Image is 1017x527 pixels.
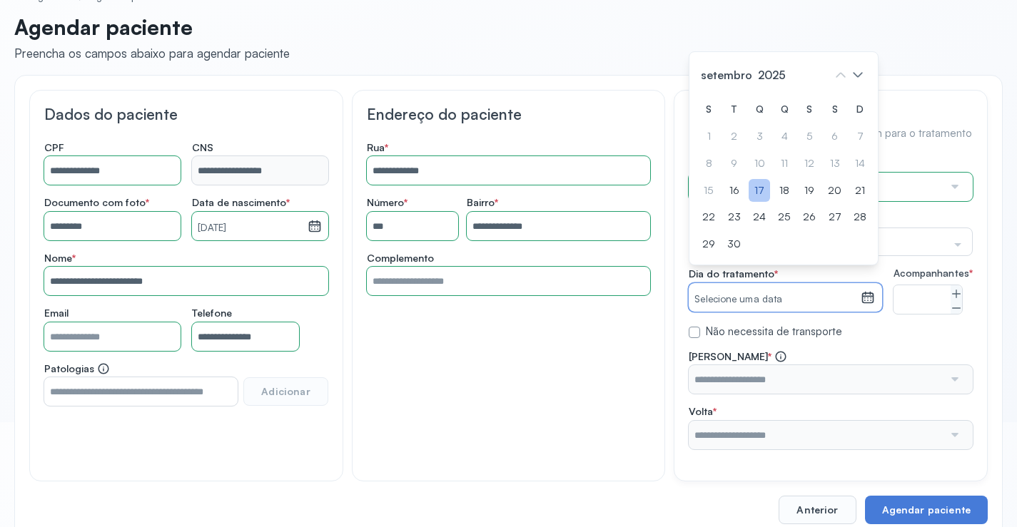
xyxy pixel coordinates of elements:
div: 27 [824,205,846,229]
span: Acompanhantes [894,267,973,280]
div: 21 [849,179,871,203]
span: setembro [698,65,755,85]
small: [DATE] [198,221,302,235]
div: 22 [698,205,719,229]
div: 16 [723,179,745,203]
span: Volta [689,405,717,418]
div: Q [749,98,770,121]
div: 20 [824,179,846,203]
div: 18 [774,179,795,203]
h3: Dados do paciente [44,105,328,123]
span: Telefone [192,307,232,319]
div: T [723,98,745,121]
div: Q [774,98,795,121]
div: 28 [849,205,871,229]
div: S [698,98,719,121]
div: 25 [774,205,795,229]
div: 17 [749,179,770,203]
div: 24 [749,205,770,229]
div: D [849,98,871,121]
span: Patologias [44,362,110,375]
div: Preencha os campos abaixo para agendar paciente [14,46,290,61]
span: CPF [44,141,64,154]
div: 29 [698,232,719,256]
p: Agendar paciente [14,14,290,40]
div: 23 [723,205,745,229]
span: [PERSON_NAME] [689,350,787,363]
div: 26 [799,205,820,229]
span: Complemento [367,252,434,265]
button: Adicionar [243,377,328,406]
span: Número [367,196,408,209]
span: Bairro [467,196,498,209]
span: Rua [367,141,388,154]
button: Agendar paciente [865,496,988,524]
span: Nome [44,252,76,265]
span: CNS [192,141,213,154]
div: S [799,98,820,121]
div: S [824,98,846,121]
div: 19 [799,179,820,203]
button: Anterior [779,496,856,524]
span: Data de nascimento [192,196,290,209]
small: Selecione uma data [694,292,855,307]
span: Dia do tratamento [689,267,778,280]
span: Email [44,307,69,319]
div: 30 [723,232,745,256]
h3: Endereço do paciente [367,105,651,123]
span: Documento com foto [44,196,149,209]
label: Não necessita de transporte [706,325,842,339]
span: 2025 [755,65,789,85]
